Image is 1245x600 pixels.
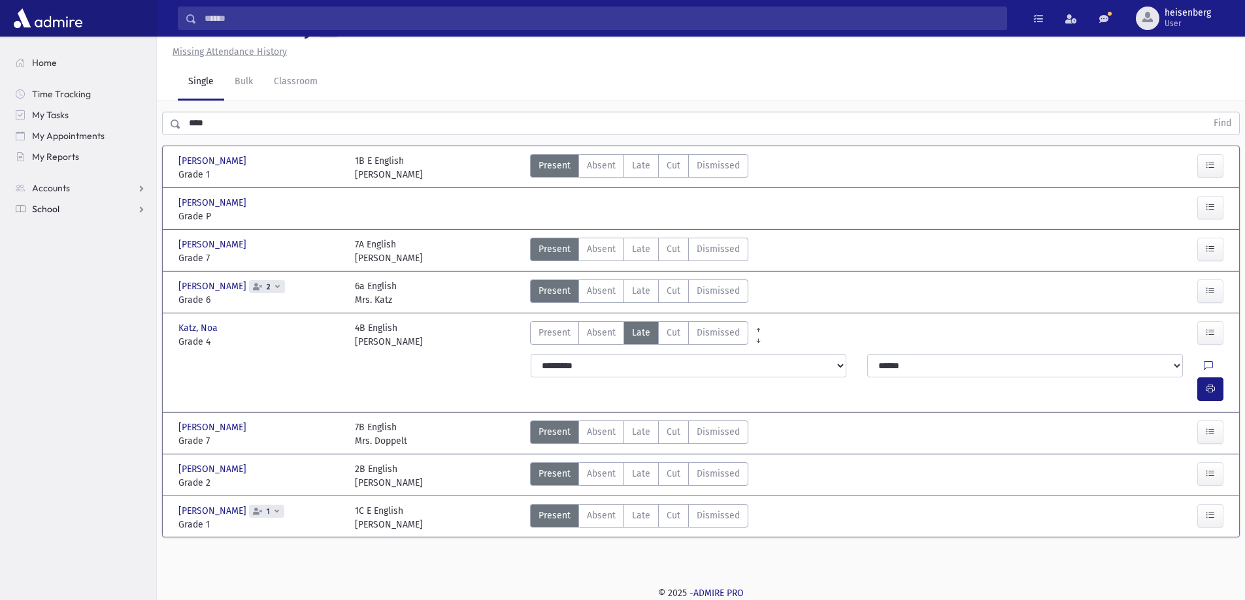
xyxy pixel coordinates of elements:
span: Absent [587,509,616,522]
span: Late [632,467,650,481]
span: [PERSON_NAME] [178,279,249,293]
span: Dismissed [697,284,740,298]
span: Cut [667,284,680,298]
span: Grade P [178,210,342,223]
span: 1 [264,507,273,516]
span: Absent [587,425,616,439]
a: Accounts [5,178,156,198]
span: Grade 4 [178,335,342,349]
span: Grade 6 [178,293,342,307]
span: Absent [587,467,616,481]
span: Katz, Noa [178,321,220,335]
span: [PERSON_NAME] [178,462,249,476]
span: User [1165,18,1211,29]
span: My Tasks [32,109,69,121]
span: Absent [587,242,616,256]
span: Dismissed [697,467,740,481]
div: 6a English Mrs. Katz [355,279,397,307]
div: 2B English [PERSON_NAME] [355,462,423,490]
button: Find [1206,112,1239,134]
div: © 2025 - [178,586,1224,600]
span: Cut [667,425,680,439]
span: Grade 7 [178,251,342,265]
div: AttTypes [530,420,748,448]
span: Dismissed [697,326,740,339]
a: Missing Attendance History [167,46,287,57]
div: AttTypes [530,154,748,182]
span: Cut [667,509,680,522]
span: [PERSON_NAME] [178,154,249,168]
span: Late [632,326,650,339]
a: My Reports [5,146,156,167]
span: Absent [587,326,616,339]
span: Late [632,159,650,172]
span: Present [539,326,571,339]
span: Grade 1 [178,518,342,531]
a: Classroom [263,64,328,101]
input: Search [197,7,1006,30]
span: School [32,203,59,215]
span: My Reports [32,151,79,163]
span: Time Tracking [32,88,91,100]
span: [PERSON_NAME] [178,196,249,210]
a: School [5,198,156,219]
span: Home [32,57,57,69]
a: My Appointments [5,125,156,146]
span: Cut [667,326,680,339]
span: Late [632,242,650,256]
span: Present [539,159,571,172]
span: Grade 2 [178,476,342,490]
span: Dismissed [697,242,740,256]
div: AttTypes [530,462,748,490]
span: [PERSON_NAME] [178,238,249,251]
span: My Appointments [32,130,105,142]
span: Absent [587,159,616,172]
span: Dismissed [697,509,740,522]
span: Late [632,425,650,439]
div: 1C E English [PERSON_NAME] [355,504,423,531]
span: Absent [587,284,616,298]
div: 7B English Mrs. Doppelt [355,420,407,448]
div: 7A English [PERSON_NAME] [355,238,423,265]
div: AttTypes [530,238,748,265]
span: Grade 1 [178,168,342,182]
span: Accounts [32,182,70,194]
span: [PERSON_NAME] [178,420,249,434]
div: 1B E English [PERSON_NAME] [355,154,423,182]
span: Dismissed [697,159,740,172]
span: heisenberg [1165,8,1211,18]
div: AttTypes [530,504,748,531]
img: AdmirePro [10,5,86,31]
div: AttTypes [530,279,748,307]
span: Dismissed [697,425,740,439]
a: Bulk [224,64,263,101]
span: Grade 7 [178,434,342,448]
u: Missing Attendance History [173,46,287,57]
span: Late [632,284,650,298]
a: Time Tracking [5,84,156,104]
span: [PERSON_NAME] [178,504,249,518]
span: Cut [667,159,680,172]
a: Single [178,64,224,101]
a: Home [5,52,156,73]
span: Late [632,509,650,522]
span: Present [539,284,571,298]
a: My Tasks [5,104,156,125]
span: Present [539,425,571,439]
span: Present [539,467,571,481]
span: Present [539,509,571,522]
span: 2 [264,283,273,291]
div: AttTypes [530,321,748,349]
span: Present [539,242,571,256]
div: 4B English [PERSON_NAME] [355,321,423,349]
span: Cut [667,242,680,256]
span: Cut [667,467,680,481]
